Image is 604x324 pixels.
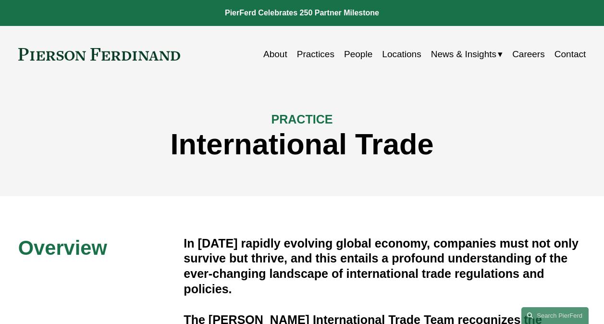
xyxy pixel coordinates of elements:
[18,237,107,259] span: Overview
[263,45,287,63] a: About
[297,45,334,63] a: Practices
[184,236,586,297] h4: In [DATE] rapidly evolving global economy, companies must not only survive but thrive, and this e...
[344,45,372,63] a: People
[512,45,545,63] a: Careers
[555,45,586,63] a: Contact
[18,127,586,161] h1: International Trade
[521,307,589,324] a: Search this site
[271,112,333,126] span: PRACTICE
[431,45,503,63] a: folder dropdown
[431,46,496,62] span: News & Insights
[382,45,421,63] a: Locations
